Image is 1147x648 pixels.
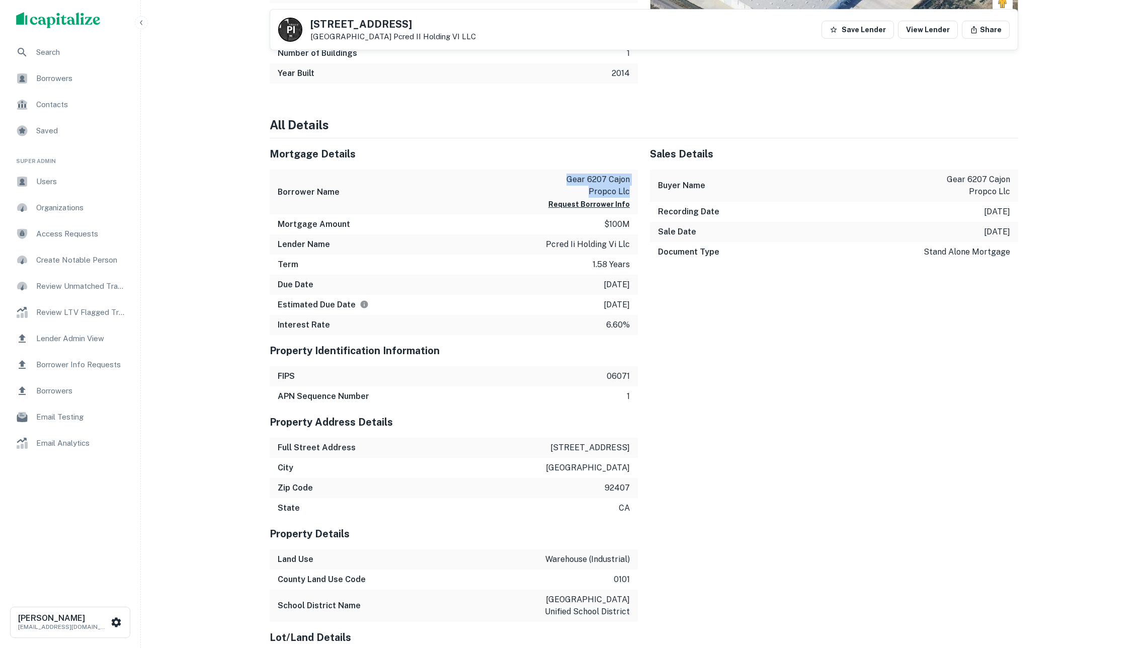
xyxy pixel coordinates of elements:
a: Organizations [8,196,132,220]
p: [DATE] [984,226,1010,238]
h5: Property Identification Information [270,343,638,358]
span: Review LTV Flagged Transactions [36,306,126,318]
p: pcred ii holding vi llc [546,238,630,251]
p: [STREET_ADDRESS] [550,442,630,454]
a: Lender Admin View [8,327,132,351]
p: 92407 [605,482,630,494]
h6: School District Name [278,600,361,612]
h6: Full Street Address [278,442,356,454]
p: [DATE] [604,299,630,311]
h6: Due Date [278,279,313,291]
img: capitalize-logo.png [16,12,101,28]
h6: Zip Code [278,482,313,494]
span: Saved [36,125,126,137]
a: Email Analytics [8,431,132,455]
h6: APN Sequence Number [278,390,369,402]
p: 0101 [614,574,630,586]
span: Borrowers [36,385,126,397]
p: stand alone mortgage [924,246,1010,258]
span: Organizations [36,202,126,214]
h6: Document Type [658,246,719,258]
p: [EMAIL_ADDRESS][DOMAIN_NAME] [18,622,109,631]
div: Borrower Info Requests [8,353,132,377]
h5: Property Address Details [270,415,638,430]
h6: Square Footage [278,7,341,19]
button: Request Borrower Info [548,198,630,210]
p: [DATE] [984,206,1010,218]
p: 1.58 years [593,259,630,271]
p: gear 6207 cajon propco llc [920,174,1010,198]
h6: Interest Rate [278,319,330,331]
h5: Sales Details [650,146,1018,161]
h6: Term [278,259,298,271]
p: $100m [604,218,630,230]
a: Access Requests [8,222,132,246]
a: P I [278,18,302,42]
h5: Mortgage Details [270,146,638,161]
a: Create Notable Person [8,248,132,272]
h6: City [278,462,293,474]
div: Users [8,170,132,194]
h6: Buyer Name [658,180,705,192]
svg: Estimate is based on a standard schedule for this type of loan. [360,300,369,309]
a: Email Testing [8,405,132,429]
h6: Recording Date [658,206,719,218]
li: Super Admin [8,145,132,170]
a: Pcred II Holding VI LLC [393,32,476,41]
a: Contacts [8,93,132,117]
h6: Sale Date [658,226,696,238]
span: Create Notable Person [36,254,126,266]
p: gear 6207 cajon propco llc [539,174,630,198]
iframe: Chat Widget [1097,568,1147,616]
h6: Number of Buildings [278,47,357,59]
h5: Property Details [270,526,638,541]
button: Save Lender [822,21,894,39]
button: Share [962,21,1010,39]
a: Saved [8,119,132,143]
p: 6.60% [606,319,630,331]
span: Borrowers [36,72,126,85]
span: Lender Admin View [36,333,126,345]
a: Borrowers [8,66,132,91]
span: Borrower Info Requests [36,359,126,371]
span: Email Analytics [36,437,126,449]
a: Search [8,40,132,64]
h5: Lot/Land Details [270,630,638,645]
p: 1 [627,47,630,59]
h6: FIPS [278,370,295,382]
h4: All Details [270,116,1018,134]
span: Search [36,46,126,58]
p: warehouse (industrial) [545,553,630,565]
a: Review Unmatched Transactions [8,274,132,298]
p: [GEOGRAPHIC_DATA] [546,462,630,474]
span: Contacts [36,99,126,111]
p: ca [619,502,630,514]
p: [GEOGRAPHIC_DATA] unified school district [539,594,630,618]
a: Borrowers [8,379,132,403]
p: 06071 [607,370,630,382]
h6: Year Built [278,67,314,79]
a: Review LTV Flagged Transactions [8,300,132,325]
h6: [PERSON_NAME] [18,614,109,622]
h6: Estimated Due Date [278,299,369,311]
p: 2014 [612,67,630,79]
button: [PERSON_NAME][EMAIL_ADDRESS][DOMAIN_NAME] [10,607,130,638]
p: [DATE] [604,279,630,291]
p: 830613 sq ft [583,7,630,19]
h6: Mortgage Amount [278,218,350,230]
span: Access Requests [36,228,126,240]
p: 1 [627,390,630,402]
